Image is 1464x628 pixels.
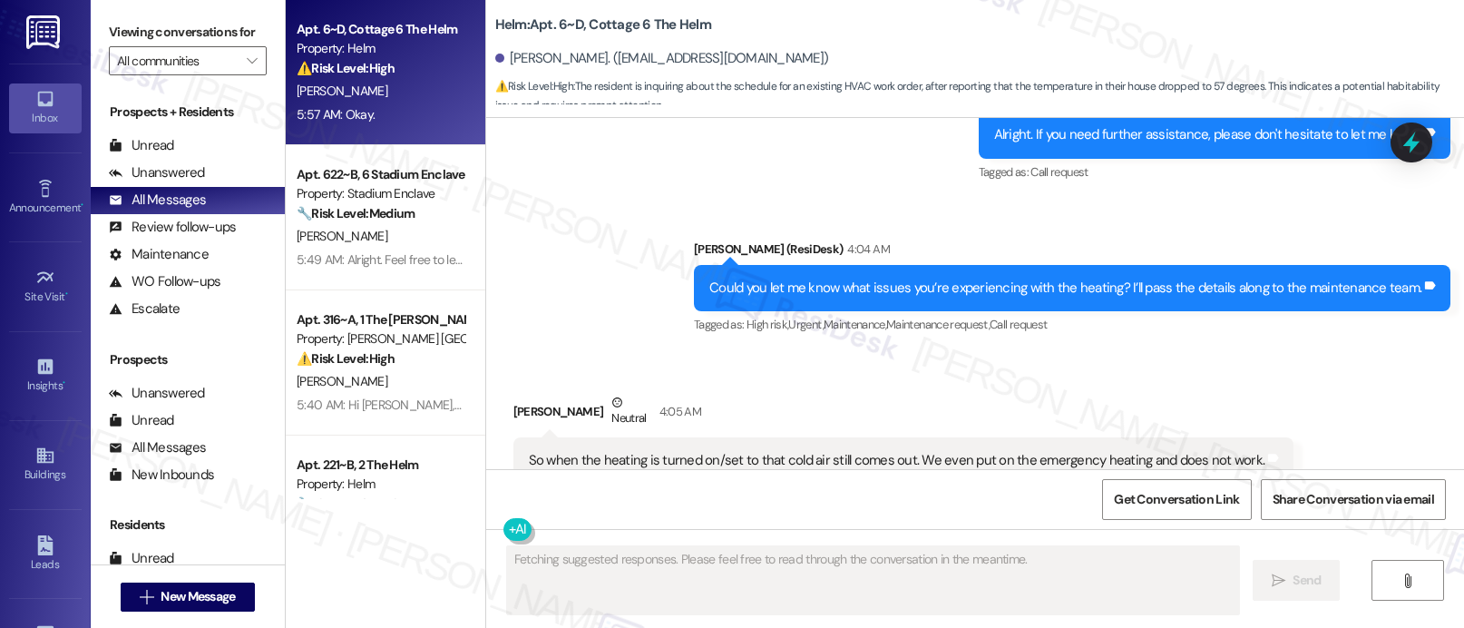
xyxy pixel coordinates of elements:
[297,39,464,58] div: Property: Helm
[709,279,1421,298] div: Could you let me know what issues you’re experiencing with the heating? I’ll pass the details alo...
[109,245,209,264] div: Maintenance
[990,317,1047,332] span: Call request
[297,350,395,367] strong: ⚠️ Risk Level: High
[495,79,573,93] strong: ⚠️ Risk Level: High
[9,351,82,400] a: Insights •
[1261,479,1446,520] button: Share Conversation via email
[886,317,990,332] span: Maintenance request ,
[297,496,415,512] strong: 🔧 Risk Level: Medium
[297,83,387,99] span: [PERSON_NAME]
[161,587,235,606] span: New Message
[297,205,415,221] strong: 🔧 Risk Level: Medium
[994,125,1422,144] div: Alright. If you need further assistance, please don't hesitate to let me know.
[109,218,236,237] div: Review follow-ups
[63,377,65,389] span: •
[109,191,206,210] div: All Messages
[1401,574,1414,588] i: 
[824,317,886,332] span: Maintenance ,
[109,411,174,430] div: Unread
[297,310,464,329] div: Apt. 316~A, 1 The [PERSON_NAME] Louisville
[247,54,257,68] i: 
[297,373,387,389] span: [PERSON_NAME]
[529,451,1265,470] div: So when the heating is turned on/set to that cold air still comes out. We even put on the emergen...
[1273,490,1434,509] span: Share Conversation via email
[109,438,206,457] div: All Messages
[495,15,711,34] b: Helm: Apt. 6~D, Cottage 6 The Helm
[65,288,68,300] span: •
[694,240,1450,265] div: [PERSON_NAME] (ResiDesk)
[109,384,205,403] div: Unanswered
[109,18,267,46] label: Viewing conversations for
[297,106,375,123] div: 5:57 AM: Okay.
[297,475,464,494] div: Property: Helm
[109,163,205,182] div: Unanswered
[1102,479,1251,520] button: Get Conversation Link
[495,49,829,68] div: [PERSON_NAME]. ([EMAIL_ADDRESS][DOMAIN_NAME])
[9,530,82,579] a: Leads
[297,329,464,348] div: Property: [PERSON_NAME] [GEOGRAPHIC_DATA]
[91,350,285,369] div: Prospects
[109,549,174,568] div: Unread
[979,159,1451,185] div: Tagged as:
[140,590,153,604] i: 
[297,228,387,244] span: [PERSON_NAME]
[655,402,701,421] div: 4:05 AM
[9,440,82,489] a: Buildings
[1272,574,1285,588] i: 
[507,546,1239,614] textarea: Fetching suggested responses. Please feel free to read through the conversation in the meantime.
[1114,490,1239,509] span: Get Conversation Link
[91,103,285,122] div: Prospects + Residents
[1030,164,1088,180] span: Call request
[109,299,180,319] div: Escalate
[109,272,220,291] div: WO Follow-ups
[121,583,255,612] button: New Message
[91,515,285,535] div: Residents
[297,397,1419,413] div: 5:40 AM: Hi [PERSON_NAME], the stairwells are exit-only for all residents. To limit access points...
[297,184,464,203] div: Property: Stadium Enclave
[109,466,214,485] div: New Inbounds
[608,393,649,431] div: Neutral
[495,77,1464,116] span: : The resident is inquiring about the schedule for an existing HVAC work order, after reporting t...
[81,199,83,211] span: •
[117,46,238,75] input: All communities
[297,60,395,76] strong: ⚠️ Risk Level: High
[297,251,671,268] div: 5:49 AM: Alright. Feel free to let me know if you need further assistance.
[1253,560,1341,601] button: Send
[1293,571,1321,590] span: Send
[297,456,464,475] div: Apt. 221~B, 2 The Helm
[297,20,464,39] div: Apt. 6~D, Cottage 6 The Helm
[9,83,82,132] a: Inbox
[26,15,63,49] img: ResiDesk Logo
[9,262,82,311] a: Site Visit •
[109,136,174,155] div: Unread
[513,393,1294,437] div: [PERSON_NAME]
[843,240,889,259] div: 4:04 AM
[747,317,789,332] span: High risk ,
[788,317,823,332] span: Urgent ,
[694,311,1450,338] div: Tagged as:
[297,165,464,184] div: Apt. 622~B, 6 Stadium Enclave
